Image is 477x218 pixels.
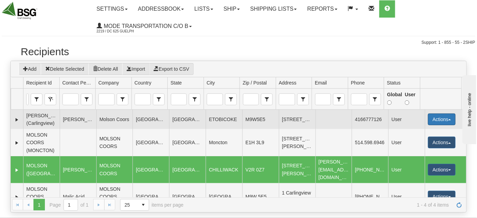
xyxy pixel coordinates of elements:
[125,201,134,208] span: 25
[135,94,150,105] input: Country
[207,94,223,105] input: City
[60,156,96,183] td: [PERSON_NAME]
[122,63,150,75] button: Import
[149,63,194,75] button: Export to CSV
[153,93,165,105] span: Country
[370,94,381,105] span: select
[204,89,240,110] td: filter cell
[97,28,148,35] span: 2219 / DC 625 Guelph
[98,79,119,86] span: Company
[387,100,392,105] input: Global
[279,183,315,210] td: 1 Carlingview Dr
[132,89,168,110] td: filter cell
[351,79,365,86] span: Phone
[91,18,197,35] a: Mode Transportation c/o B 2219 / DC 625 Guelph
[62,79,93,86] span: Contact Person
[388,183,425,210] td: User
[133,183,169,210] td: [GEOGRAPHIC_DATA]
[428,164,456,176] button: Actions
[315,79,327,86] span: Email
[138,199,149,210] span: select
[102,23,188,29] span: Mode Transportation c/o B
[23,110,60,129] td: [PERSON_NAME] (Carlingview)
[169,110,206,129] td: [GEOGRAPHIC_DATA]
[207,79,215,86] span: City
[206,129,242,156] td: Moncton
[333,94,344,105] span: select
[13,139,20,146] a: Expand
[13,194,20,200] a: Expand
[405,91,417,106] label: User
[384,89,420,110] td: filter cell
[387,91,403,106] label: Global
[218,0,245,18] a: Ship
[88,63,123,75] button: Delete All
[279,79,296,86] span: Address
[167,89,204,110] td: filter cell
[348,89,384,110] td: filter cell
[59,89,96,110] td: filter cell
[171,94,187,105] input: State
[33,199,45,210] span: Page 1
[352,110,388,129] td: 4166777126
[388,129,425,156] td: User
[60,183,96,210] td: Malic Acid
[81,94,92,105] span: select
[312,89,348,110] td: filter cell
[19,63,41,75] button: Add
[133,156,169,183] td: [GEOGRAPHIC_DATA]
[352,129,388,156] td: 514.598.6946
[23,89,59,110] td: filter cell
[2,2,37,19] img: logo2219.jpg
[428,191,456,202] button: Actions
[91,0,133,18] a: Settings
[206,156,242,183] td: CHILLIWACK
[13,116,20,123] a: Expand
[261,94,272,105] span: select
[243,94,259,105] input: Zip / Postal
[169,156,206,183] td: [GEOGRAPHIC_DATA]
[388,110,425,129] td: User
[45,93,56,105] button: Clear
[333,93,345,105] span: Email
[96,110,133,129] td: Molson Coors
[60,110,96,129] td: [PERSON_NAME]
[387,79,401,86] span: Status
[27,94,35,105] input: Recipient Id
[225,93,237,105] span: City
[117,94,128,105] span: select
[95,89,132,110] td: filter cell
[11,61,466,77] div: grid toolbar
[428,113,456,125] button: Actions
[428,137,456,148] button: Actions
[133,0,189,18] a: Addressbook
[279,94,295,105] input: Address
[225,94,236,105] span: select
[63,94,78,105] input: Contact Person
[352,183,388,210] td: [PHONE_NUMBER]
[242,110,279,129] td: M9W5E5
[41,63,89,75] button: Delete Selected
[171,79,182,86] span: State
[388,156,425,183] td: User
[243,79,267,86] span: Zip / Postal
[5,6,64,11] div: live help - online
[96,183,133,210] td: MOLSON COORS [GEOGRAPHIC_DATA]
[23,183,60,210] td: MOLSON COORS [GEOGRAPHIC_DATA]
[420,89,461,110] td: filter cell
[279,110,315,129] td: [STREET_ADDRESS]
[240,89,276,110] td: filter cell
[302,0,342,18] a: Reports
[13,167,20,174] a: Expand
[21,46,456,57] h2: Recipients
[245,0,302,18] a: Shipping lists
[81,93,93,105] span: Contact Person
[117,93,128,105] span: Company
[193,202,449,208] span: 1 - 4 of 4 items
[369,93,381,105] span: Phone
[261,93,273,105] span: Zip / Postal
[133,110,169,129] td: [GEOGRAPHIC_DATA]
[276,89,312,110] td: filter cell
[50,199,89,211] span: Page of 1
[23,156,60,183] td: MOLSON ([GEOGRAPHIC_DATA])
